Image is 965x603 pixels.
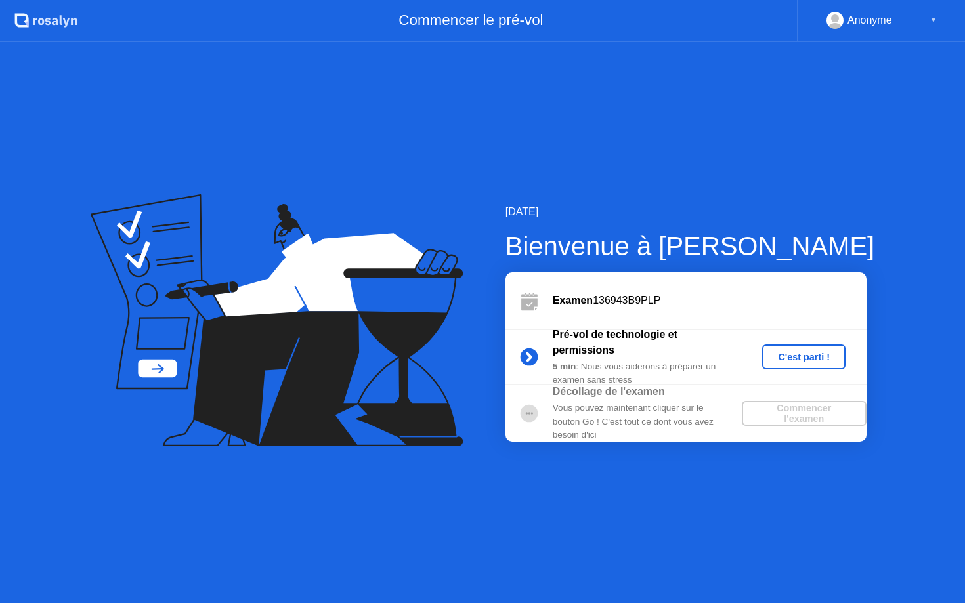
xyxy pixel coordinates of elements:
[553,362,576,371] b: 5 min
[553,360,742,387] div: : Nous vous aiderons à préparer un examen sans stress
[930,12,937,29] div: ▼
[505,226,874,266] div: Bienvenue à [PERSON_NAME]
[747,403,861,424] div: Commencer l'examen
[553,295,593,306] b: Examen
[553,402,742,442] div: Vous pouvez maintenant cliquer sur le bouton Go ! C'est tout ce dont vous avez besoin d'ici
[742,401,867,426] button: Commencer l'examen
[847,12,892,29] div: Anonyme
[553,386,665,397] b: Décollage de l'examen
[762,344,846,369] button: C'est parti !
[505,204,874,220] div: [DATE]
[553,293,867,308] div: 136943B9PLP
[553,329,677,356] b: Pré-vol de technologie et permissions
[767,352,840,362] div: C'est parti !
